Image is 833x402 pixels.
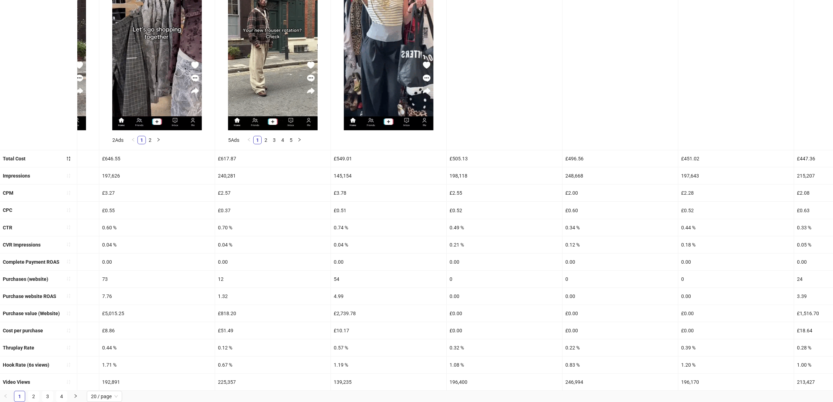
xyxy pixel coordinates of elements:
div: 0.60 % [99,219,215,236]
div: 7.76 [99,288,215,305]
div: 197,626 [99,167,215,184]
b: Hook Rate (6s views) [3,362,49,368]
li: 2 [262,136,270,144]
span: 2 Ads [112,137,123,143]
div: Page Size [87,391,122,402]
div: 0.83 % [563,356,678,373]
div: 196,170 [678,374,794,390]
div: £0.51 [331,202,446,219]
div: £2.55 [447,185,562,201]
span: right [73,394,78,398]
div: £617.87 [215,150,331,167]
div: 1.32 [215,288,331,305]
div: 246,994 [563,374,678,390]
div: 4.99 [331,288,446,305]
a: 2 [146,136,154,144]
div: £0.00 [563,322,678,339]
span: left [247,138,251,142]
div: 0.04 % [99,236,215,253]
div: 1.19 % [331,356,446,373]
a: 5 [287,136,295,144]
a: 1 [254,136,261,144]
span: 20 / page [91,391,118,402]
div: £8.86 [99,322,215,339]
div: 198,118 [447,167,562,184]
div: 0.12 % [563,236,678,253]
div: £2.28 [678,185,794,201]
div: £549.01 [331,150,446,167]
div: 139,235 [331,374,446,390]
div: £51.49 [215,322,331,339]
div: 1.71 % [99,356,215,373]
div: £0.00 [447,305,562,322]
span: right [156,138,161,142]
div: £0.00 [563,305,678,322]
div: 248,668 [563,167,678,184]
b: Purchase website ROAS [3,293,56,299]
div: 0.00 [563,288,678,305]
li: Previous Page [245,136,253,144]
div: 0 [563,271,678,287]
div: 1.08 % [447,356,562,373]
div: £5,015.25 [99,305,215,322]
a: 3 [270,136,278,144]
button: right [154,136,163,144]
div: 0.70 % [215,219,331,236]
span: sort-ascending [66,380,71,384]
span: sort-ascending [66,225,71,230]
div: 12 [215,271,331,287]
b: CPC [3,207,12,213]
span: sort-ascending [66,173,71,178]
li: 3 [270,136,278,144]
div: 0.00 [99,254,215,270]
div: £0.52 [678,202,794,219]
li: 1 [253,136,262,144]
div: 0.22 % [563,339,678,356]
div: 0.32 % [447,339,562,356]
span: sort-ascending [66,293,71,298]
b: CVR Impressions [3,242,41,248]
div: 225,357 [215,374,331,390]
b: Video Views [3,379,30,385]
button: right [70,391,81,402]
div: £0.55 [99,202,215,219]
div: 0.00 [563,254,678,270]
a: 4 [279,136,287,144]
div: £0.00 [447,322,562,339]
b: Cost per purchase [3,328,43,333]
li: 4 [56,391,67,402]
span: sort-ascending [66,311,71,316]
div: 0.44 % [99,339,215,356]
span: sort-ascending [66,259,71,264]
span: sort-ascending [66,276,71,281]
div: £0.60 [563,202,678,219]
div: 0.18 % [678,236,794,253]
div: £0.37 [215,202,331,219]
b: CPM [3,190,13,196]
b: Complete Payment ROAS [3,259,59,265]
div: £3.78 [331,185,446,201]
div: 0.00 [331,254,446,270]
div: 0.49 % [447,219,562,236]
div: 0.34 % [563,219,678,236]
div: £0.00 [678,305,794,322]
li: Next Page [295,136,304,144]
b: Purchase value (Website) [3,311,60,316]
span: 5 Ads [228,137,239,143]
div: 54 [331,271,446,287]
span: sort-descending [66,156,71,161]
span: sort-ascending [66,328,71,333]
div: £451.02 [678,150,794,167]
div: 0.00 [678,288,794,305]
li: Next Page [70,391,81,402]
div: 240,281 [215,167,331,184]
li: Previous Page [129,136,137,144]
a: 3 [42,391,53,402]
span: sort-ascending [66,362,71,367]
div: 0.00 [447,288,562,305]
div: 0.74 % [331,219,446,236]
div: 0.44 % [678,219,794,236]
button: left [245,136,253,144]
